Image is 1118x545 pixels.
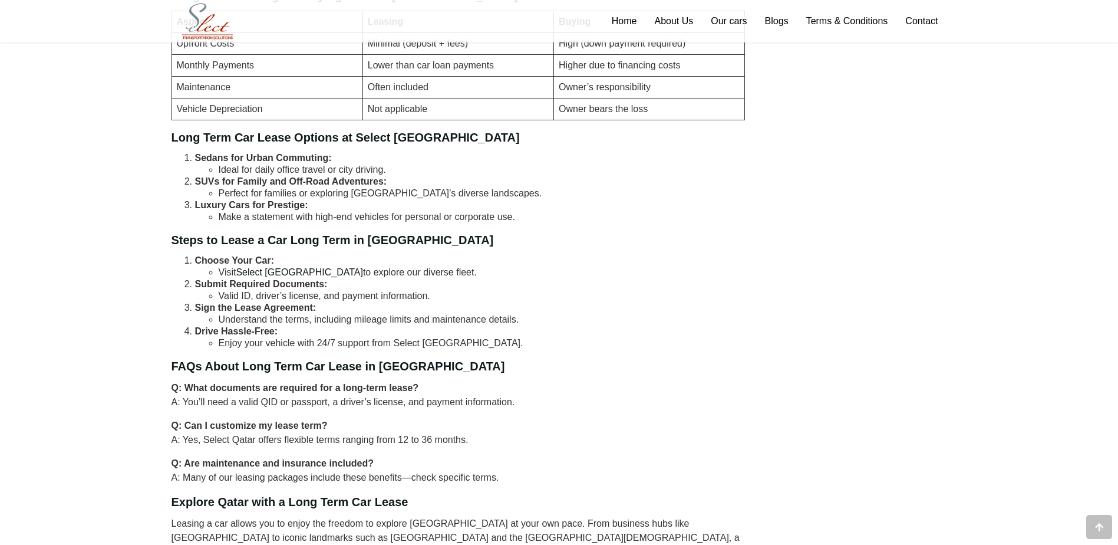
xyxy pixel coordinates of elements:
td: Monthly Payments [172,54,362,76]
strong: Drive Hassle-Free: [195,326,278,336]
strong: Steps to Lease a Car Long Term in [GEOGRAPHIC_DATA] [172,234,494,247]
div: Go to top [1086,515,1112,539]
li: Enjoy your vehicle with 24/7 support from Select [GEOGRAPHIC_DATA]. [219,337,746,349]
strong: Submit Required Documents: [195,279,328,289]
strong: FAQs About Long Term Car Lease in [GEOGRAPHIC_DATA] [172,360,505,373]
td: Lower than car loan payments [362,54,553,76]
p: A: Yes, Select Qatar offers flexible terms ranging from 12 to 36 months. [172,419,746,447]
strong: Choose Your Car: [195,255,275,265]
td: Higher due to financing costs [554,54,745,76]
strong: Sedans for Urban Commuting: [195,153,332,163]
img: Select Rent a Car [174,1,240,42]
td: Not applicable [362,98,553,120]
strong: Explore Qatar with a Long Term Car Lease [172,495,408,508]
li: Visit to explore our diverse fleet. [219,267,746,278]
td: Maintenance [172,76,362,98]
p: A: Many of our leasing packages include these benefits—check specific terms. [172,457,746,485]
td: Vehicle Depreciation [172,98,362,120]
p: A: You’ll need a valid QID or passport, a driver’s license, and payment information. [172,381,746,409]
strong: Long Term Car Lease Options at Select [GEOGRAPHIC_DATA] [172,131,520,144]
strong: Q: Can I customize my lease term? [172,421,328,431]
li: Perfect for families or exploring [GEOGRAPHIC_DATA]’s diverse landscapes. [219,188,746,199]
td: High (down payment required) [554,32,745,54]
strong: Luxury Cars for Prestige: [195,200,308,210]
a: Select [GEOGRAPHIC_DATA] [236,267,362,277]
strong: SUVs for Family and Off-Road Adventures: [195,176,387,186]
td: Owner’s responsibility [554,76,745,98]
strong: Q: Are maintenance and insurance included? [172,458,374,468]
td: Upfront Costs [172,32,362,54]
li: Make a statement with high-end vehicles for personal or corporate use. [219,211,746,223]
li: Valid ID, driver’s license, and payment information. [219,290,746,302]
td: Often included [362,76,553,98]
strong: Q: What documents are required for a long-term lease? [172,383,419,393]
td: Minimal (deposit + fees) [362,32,553,54]
strong: Sign the Lease Agreement: [195,303,316,313]
li: Understand the terms, including mileage limits and maintenance details. [219,314,746,326]
td: Owner bears the loss [554,98,745,120]
li: Ideal for daily office travel or city driving. [219,164,746,176]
